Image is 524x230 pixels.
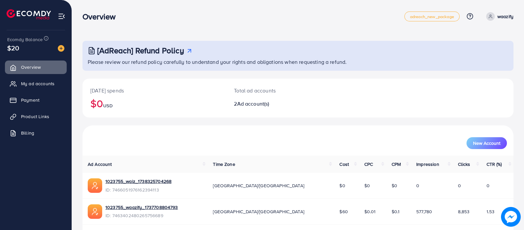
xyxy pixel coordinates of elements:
[416,208,432,215] span: 577,780
[467,137,507,149] button: New Account
[88,178,102,193] img: ic-ads-acc.e4c84228.svg
[497,13,513,20] p: waazify
[103,102,112,109] span: USD
[105,178,171,185] a: 1023755_waiz_1738325704268
[392,182,397,189] span: $0
[339,182,345,189] span: $0
[392,161,401,167] span: CPM
[473,141,500,145] span: New Account
[5,61,67,74] a: Overview
[501,207,521,227] img: image
[21,130,34,136] span: Billing
[105,212,178,219] span: ID: 7463402480265756689
[21,97,39,103] span: Payment
[58,13,65,20] img: menu
[458,161,470,167] span: Clicks
[416,161,439,167] span: Impression
[5,77,67,90] a: My ad accounts
[234,101,326,107] h2: 2
[392,208,400,215] span: $0.1
[484,12,513,21] a: waazify
[7,43,19,53] span: $20
[339,208,348,215] span: $60
[458,208,470,215] span: 8,853
[90,87,218,94] p: [DATE] spends
[5,126,67,140] a: Billing
[487,182,490,189] span: 0
[88,204,102,219] img: ic-ads-acc.e4c84228.svg
[213,182,304,189] span: [GEOGRAPHIC_DATA]/[GEOGRAPHIC_DATA]
[90,97,218,110] h2: $0
[5,110,67,123] a: Product Links
[88,161,112,167] span: Ad Account
[487,161,502,167] span: CTR (%)
[7,36,43,43] span: Ecomdy Balance
[339,161,349,167] span: Cost
[364,161,373,167] span: CPC
[213,208,304,215] span: [GEOGRAPHIC_DATA]/[GEOGRAPHIC_DATA]
[237,100,269,107] span: Ad account(s)
[105,204,178,211] a: 1023755_waazify_1737708804793
[364,208,376,215] span: $0.01
[5,93,67,107] a: Payment
[97,46,184,55] h3: [AdReach] Refund Policy
[364,182,370,189] span: $0
[234,87,326,94] p: Total ad accounts
[7,9,51,19] img: logo
[21,64,41,70] span: Overview
[487,208,495,215] span: 1.53
[213,161,235,167] span: Time Zone
[21,80,55,87] span: My ad accounts
[458,182,461,189] span: 0
[105,187,171,193] span: ID: 7466051976162394113
[21,113,49,120] span: Product Links
[410,14,454,19] span: adreach_new_package
[404,12,460,21] a: adreach_new_package
[58,45,64,52] img: image
[416,182,419,189] span: 0
[82,12,121,21] h3: Overview
[88,58,510,66] p: Please review our refund policy carefully to understand your rights and obligations when requesti...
